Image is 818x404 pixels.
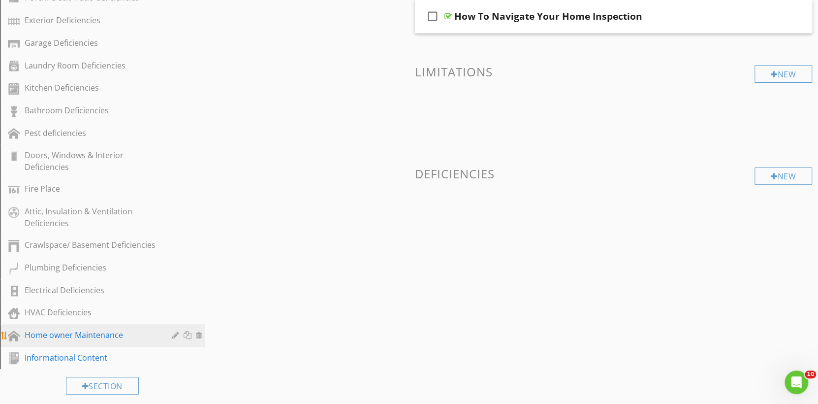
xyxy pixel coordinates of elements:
div: Informational Content [25,352,158,364]
div: New [755,167,812,185]
div: Crawlspace/ Basement Deficiencies [25,239,158,251]
div: Pest deficiencies [25,127,158,139]
div: Fire Place [25,183,158,195]
span: 10 [805,370,816,378]
div: Bathroom Deficiencies [25,104,158,116]
div: Attic, Insulation & Ventilation Deficiencies [25,205,158,229]
div: HVAC Deficiencies [25,306,158,318]
h3: Deficiencies [415,167,812,180]
div: New [755,65,812,83]
h3: Limitations [415,65,812,78]
div: Doors, Windows & Interior Deficiencies [25,149,158,173]
div: Garage Deficiencies [25,37,158,49]
div: Section [66,377,139,395]
div: Plumbing Deficiencies [25,262,158,273]
div: Home owner Maintenance [25,329,158,341]
div: Exterior Deficiencies [25,14,158,26]
div: Kitchen Deficiencies [25,82,158,94]
div: Electrical Deficiencies [25,284,158,296]
div: How To Navigate Your Home Inspection [454,10,642,22]
iframe: Intercom live chat [785,370,808,394]
div: Laundry Room Deficiencies [25,60,158,71]
i: check_box_outline_blank [425,4,440,28]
